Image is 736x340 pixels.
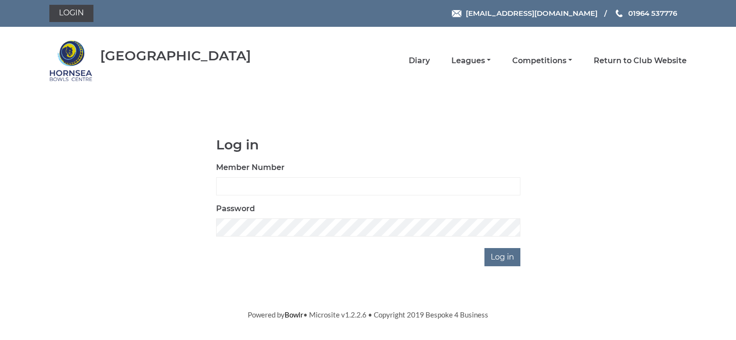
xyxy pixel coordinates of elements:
[216,137,520,152] h1: Log in
[451,56,491,66] a: Leagues
[49,5,93,22] a: Login
[100,48,251,63] div: [GEOGRAPHIC_DATA]
[452,8,598,19] a: Email [EMAIL_ADDRESS][DOMAIN_NAME]
[484,248,520,266] input: Log in
[512,56,572,66] a: Competitions
[409,56,430,66] a: Diary
[614,8,677,19] a: Phone us 01964 537776
[216,203,255,215] label: Password
[285,310,303,319] a: Bowlr
[594,56,687,66] a: Return to Club Website
[49,39,92,82] img: Hornsea Bowls Centre
[466,9,598,18] span: [EMAIL_ADDRESS][DOMAIN_NAME]
[216,162,285,173] label: Member Number
[616,10,622,17] img: Phone us
[452,10,461,17] img: Email
[248,310,488,319] span: Powered by • Microsite v1.2.2.6 • Copyright 2019 Bespoke 4 Business
[628,9,677,18] span: 01964 537776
